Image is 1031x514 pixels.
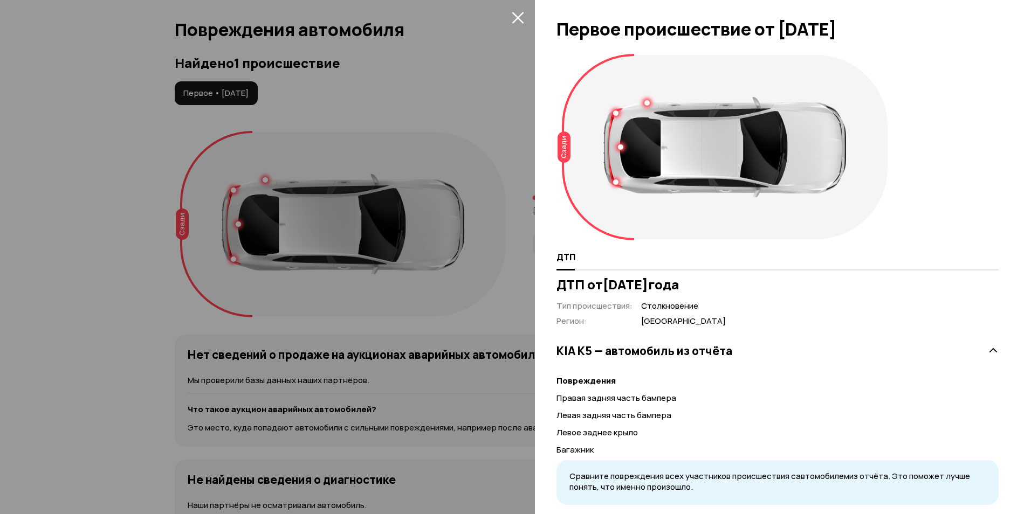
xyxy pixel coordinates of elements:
span: ДТП [556,252,575,262]
span: Столкновение [641,301,726,312]
h3: ДТП от [DATE] года [556,277,999,292]
p: Багажник [556,444,999,456]
p: Левое заднее крыло [556,427,999,439]
p: Правая задняя часть бампера [556,392,999,404]
h3: KIA K5 — автомобиль из отчёта [556,344,732,358]
span: Регион : [556,315,587,327]
button: закрыть [509,9,526,26]
div: Сзади [558,131,571,163]
span: Тип происшествия : [556,300,633,311]
span: [GEOGRAPHIC_DATA] [641,316,726,327]
strong: Повреждения [556,375,616,386]
p: Левая задняя часть бампера [556,409,999,421]
span: Сравните повреждения всех участников происшествия с автомобилем из отчёта. Это поможет лучше поня... [569,470,970,493]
